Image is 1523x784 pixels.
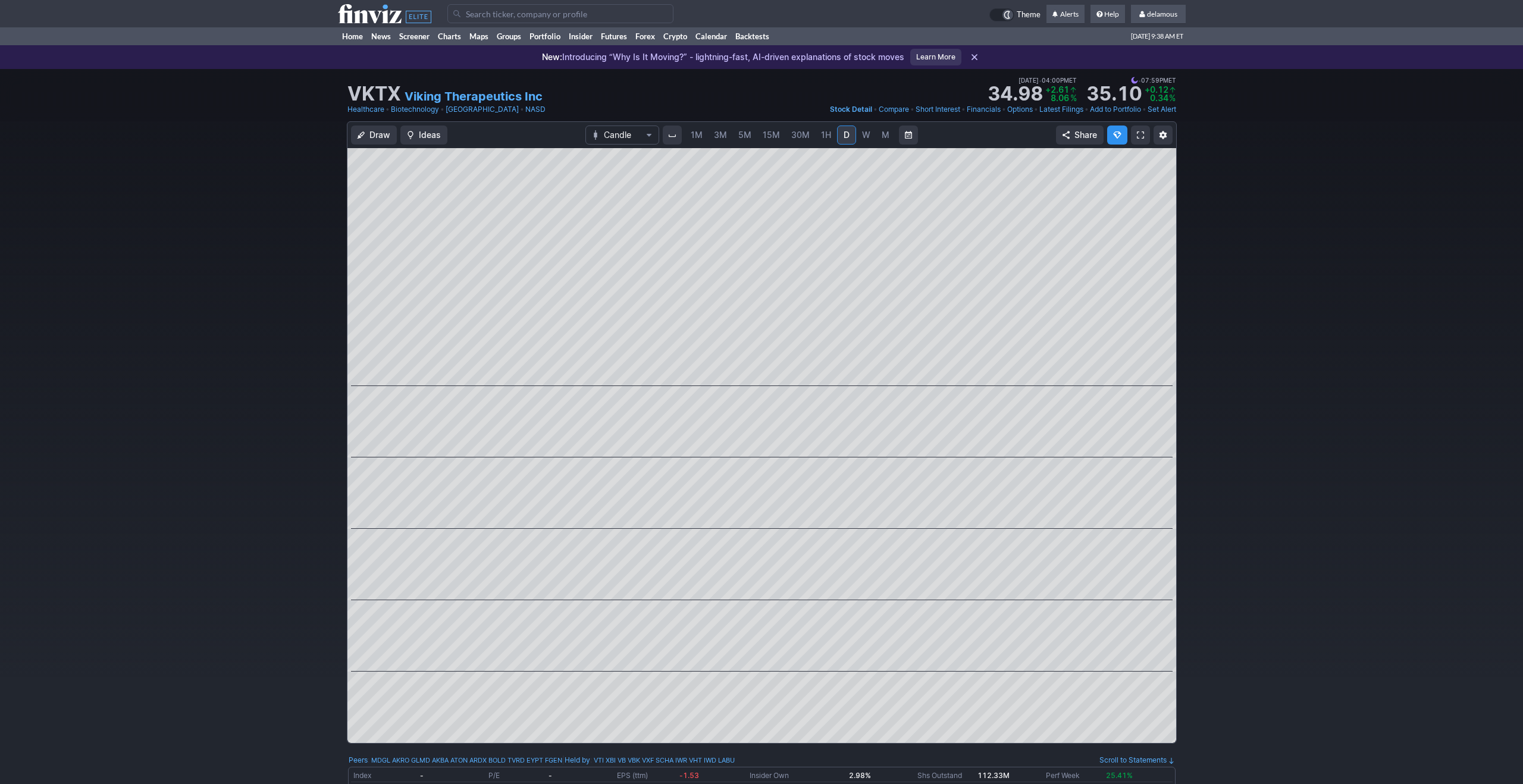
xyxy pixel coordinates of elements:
[1147,10,1177,18] span: delamous
[585,126,659,145] button: Chart Type
[857,126,876,145] a: W
[440,104,444,115] span: •
[879,104,909,115] a: Compare
[1085,104,1089,115] span: •
[659,27,691,45] a: Crypto
[1090,104,1141,115] a: Add to Portfolio
[400,126,447,145] button: Ideas
[351,770,418,782] td: Index
[618,754,626,766] a: VB
[747,770,847,782] td: Insider Own
[1131,126,1150,145] a: Fullscreen
[604,129,641,141] span: Candle
[1090,5,1125,24] a: Help
[989,8,1041,21] a: Theme
[1148,104,1176,115] a: Set Alert
[1138,75,1141,86] span: •
[615,770,677,782] td: EPS (ttm)
[1131,27,1183,45] span: [DATE] 9:38 AM ET
[791,130,810,140] span: 30M
[631,27,659,45] a: Forex
[691,27,731,45] a: Calendar
[628,754,640,766] a: VBK
[432,754,449,766] a: AKBA
[545,754,562,766] a: FGEN
[562,754,735,766] div: | :
[369,129,390,141] span: Draw
[916,104,960,115] a: Short Interest
[1056,126,1104,145] button: Share
[1142,104,1146,115] span: •
[733,126,757,145] a: 5M
[1043,770,1104,782] td: Perf Week
[465,27,493,45] a: Maps
[675,754,687,766] a: IWR
[656,754,673,766] a: SCHA
[1154,126,1173,145] button: Chart Settings
[837,126,856,145] a: D
[1131,5,1186,24] a: delamous
[1007,104,1033,115] a: Options
[1145,84,1168,95] span: +0.12
[1017,8,1041,21] span: Theme
[821,130,831,140] span: 1H
[642,754,654,766] a: VXF
[1051,93,1069,103] span: 8.06
[395,27,434,45] a: Screener
[988,84,1043,104] strong: 34.98
[1099,755,1175,764] a: Scroll to Statements
[786,126,815,145] a: 30M
[411,754,430,766] a: GLMD
[527,754,543,766] a: EYPT
[685,126,708,145] a: 1M
[447,4,673,23] input: Search
[1002,104,1006,115] span: •
[1039,104,1083,115] a: Latest Filings
[714,130,727,140] span: 3M
[1131,75,1176,86] span: 07:59PM ET
[816,126,836,145] a: 1H
[597,27,631,45] a: Futures
[910,104,914,115] span: •
[899,126,918,145] button: Range
[419,129,441,141] span: Ideas
[391,104,439,115] a: Biotechnology
[663,126,682,145] button: Interval
[757,126,785,145] a: 15M
[549,771,552,780] b: -
[1039,75,1042,86] span: •
[1034,104,1038,115] span: •
[1046,5,1085,24] a: Alerts
[1074,129,1097,141] span: Share
[450,754,468,766] a: ATON
[1107,126,1127,145] button: Explore new features
[420,771,424,780] small: -
[525,27,565,45] a: Portfolio
[542,51,904,63] p: Introducing “Why Is It Moving?” - lightning-fast, AI-driven explanations of stock moves
[704,754,716,766] a: IWD
[351,126,397,145] button: Draw
[1019,75,1077,86] span: [DATE] 04:00PM ET
[507,754,525,766] a: TVRD
[469,754,487,766] a: ARDX
[349,755,368,764] a: Peers
[434,27,465,45] a: Charts
[446,104,519,115] a: [GEOGRAPHIC_DATA]
[844,130,850,140] span: D
[338,27,367,45] a: Home
[977,771,1010,780] b: 112.33M
[873,104,878,115] span: •
[606,754,616,766] a: XBI
[967,104,1001,115] a: Financials
[862,130,870,140] span: W
[392,754,409,766] a: AKRO
[367,27,395,45] a: News
[1150,93,1168,103] span: 0.34
[371,754,390,766] a: MDGL
[525,104,546,115] a: NASD
[1086,84,1142,104] strong: 35.10
[1045,84,1069,95] span: +2.61
[347,84,401,104] h1: VKTX
[520,104,524,115] span: •
[1106,771,1133,780] span: 25.41%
